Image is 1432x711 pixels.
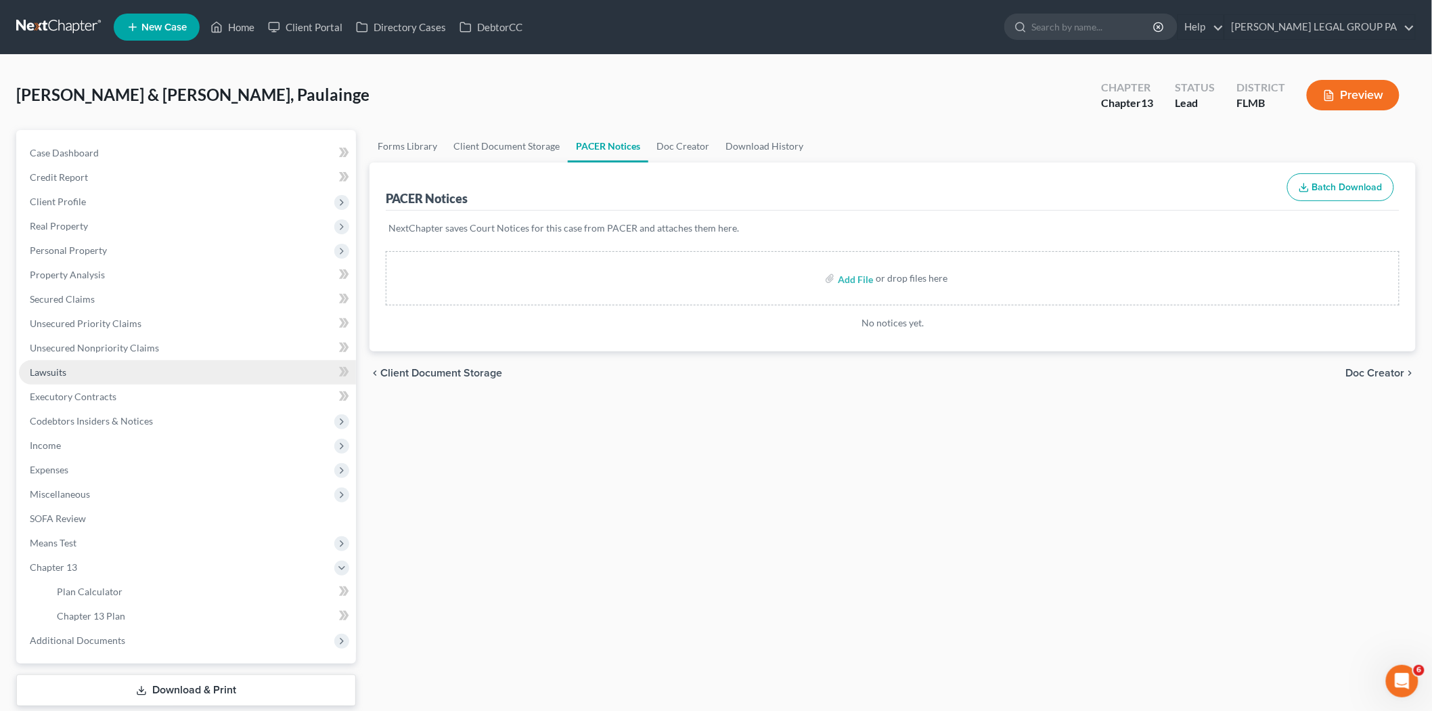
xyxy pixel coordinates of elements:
[141,22,187,33] span: New Case
[876,272,947,285] div: or drop files here
[16,674,356,706] a: Download & Print
[648,130,717,163] a: Doc Creator
[1175,80,1215,95] div: Status
[1101,80,1153,95] div: Chapter
[19,141,356,165] a: Case Dashboard
[30,171,88,183] span: Credit Report
[453,15,529,39] a: DebtorCC
[386,190,468,207] div: PACER Notices
[1178,15,1224,39] a: Help
[1236,95,1285,111] div: FLMB
[1225,15,1415,39] a: [PERSON_NAME] LEGAL GROUP PA
[1386,665,1418,697] iframe: Intercom live chat
[445,130,568,163] a: Client Document Storage
[204,15,261,39] a: Home
[19,263,356,287] a: Property Analysis
[1312,181,1383,193] span: Batch Download
[568,130,648,163] a: PACER Notices
[30,293,95,305] span: Secured Claims
[57,610,125,622] span: Chapter 13 Plan
[370,368,380,379] i: chevron_left
[30,196,86,207] span: Client Profile
[30,464,68,475] span: Expenses
[1101,95,1153,111] div: Chapter
[19,507,356,531] a: SOFA Review
[1287,173,1394,202] button: Batch Download
[386,316,1400,330] p: No notices yet.
[30,318,141,329] span: Unsecured Priority Claims
[46,580,356,604] a: Plan Calculator
[19,287,356,311] a: Secured Claims
[30,513,86,524] span: SOFA Review
[1346,368,1416,379] button: Doc Creator chevron_right
[19,385,356,409] a: Executory Contracts
[349,15,453,39] a: Directory Cases
[30,366,66,378] span: Lawsuits
[57,586,122,597] span: Plan Calculator
[30,220,88,232] span: Real Property
[388,221,1397,235] p: NextChapter saves Court Notices for this case from PACER and attaches them here.
[30,391,116,402] span: Executory Contracts
[717,130,811,163] a: Download History
[30,488,90,500] span: Miscellaneous
[19,336,356,360] a: Unsecured Nonpriority Claims
[1141,96,1153,109] span: 13
[30,537,76,548] span: Means Test
[30,147,99,158] span: Case Dashboard
[1405,368,1416,379] i: chevron_right
[1031,14,1155,39] input: Search by name...
[1236,80,1285,95] div: District
[30,342,159,353] span: Unsecured Nonpriority Claims
[19,311,356,336] a: Unsecured Priority Claims
[1346,368,1405,379] span: Doc Creator
[30,634,125,646] span: Additional Documents
[1175,95,1215,111] div: Lead
[30,269,105,280] span: Property Analysis
[370,130,445,163] a: Forms Library
[19,360,356,385] a: Lawsuits
[380,368,502,379] span: Client Document Storage
[46,604,356,628] a: Chapter 13 Plan
[1414,665,1425,676] span: 6
[30,439,61,451] span: Income
[261,15,349,39] a: Client Portal
[1307,80,1400,110] button: Preview
[16,85,370,104] span: [PERSON_NAME] & [PERSON_NAME], Paulainge
[30,244,107,256] span: Personal Property
[30,415,153,427] span: Codebtors Insiders & Notices
[30,561,77,573] span: Chapter 13
[370,368,502,379] button: chevron_left Client Document Storage
[19,165,356,190] a: Credit Report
